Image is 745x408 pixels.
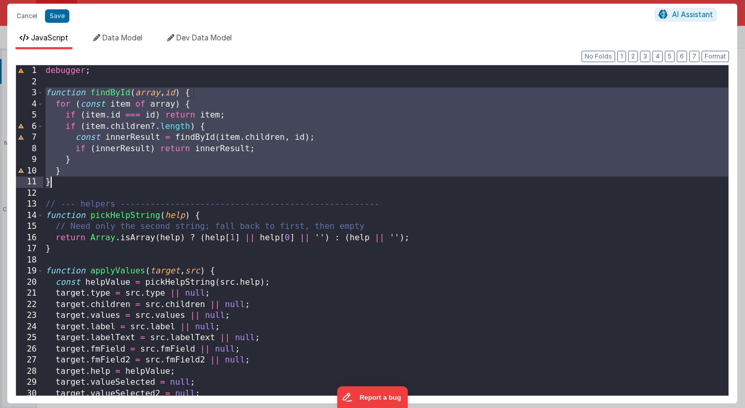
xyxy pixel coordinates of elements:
[672,10,713,19] span: AI Assistant
[16,332,43,344] div: 25
[689,51,699,62] button: 7
[582,51,615,62] button: No Folds
[16,243,43,255] div: 17
[16,322,43,333] div: 24
[640,51,650,62] button: 3
[652,51,663,62] button: 4
[16,65,43,77] div: 1
[16,344,43,355] div: 26
[16,199,43,210] div: 13
[16,166,43,177] div: 10
[16,210,43,222] div: 14
[16,110,43,121] div: 5
[655,8,717,21] button: AI Assistant
[16,88,43,99] div: 3
[102,33,142,42] span: Data Model
[45,9,69,23] button: Save
[16,177,43,188] div: 11
[11,9,42,23] button: Cancel
[16,143,43,155] div: 8
[16,310,43,322] div: 23
[16,266,43,277] div: 19
[16,277,43,288] div: 20
[702,51,729,62] button: Format
[16,221,43,232] div: 15
[677,51,687,62] button: 6
[16,154,43,166] div: 9
[16,355,43,366] div: 27
[337,386,408,408] iframe: Marker.io feedback button
[665,51,675,62] button: 5
[16,299,43,311] div: 22
[16,377,43,388] div: 29
[16,99,43,110] div: 4
[176,33,232,42] span: Dev Data Model
[617,51,626,62] button: 1
[16,188,43,199] div: 12
[16,366,43,377] div: 28
[16,121,43,133] div: 6
[16,132,43,143] div: 7
[16,255,43,266] div: 18
[16,232,43,244] div: 16
[31,33,68,42] span: JavaScript
[16,77,43,88] div: 2
[16,288,43,299] div: 21
[628,51,638,62] button: 2
[16,388,43,400] div: 30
